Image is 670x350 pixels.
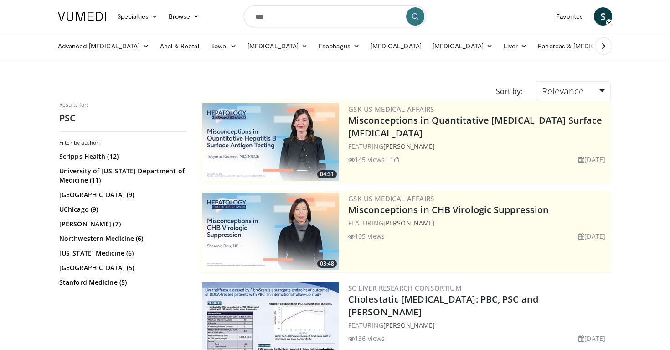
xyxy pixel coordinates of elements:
a: [GEOGRAPHIC_DATA] (9) [59,190,185,199]
a: [MEDICAL_DATA] [242,37,313,55]
p: Results for: [59,101,187,109]
a: Stanford Medicine (5) [59,278,185,287]
h2: PSC [59,112,187,124]
span: Relevance [542,85,584,97]
a: Esophagus [313,37,365,55]
li: 105 views [348,231,385,241]
li: 1 [390,155,399,164]
a: Browse [163,7,205,26]
a: Specialties [112,7,163,26]
a: Advanced [MEDICAL_DATA] [52,37,155,55]
li: [DATE] [578,155,605,164]
img: 59d1e413-5879-4b2e-8b0a-b35c7ac1ec20.jpg.300x170_q85_crop-smart_upscale.jpg [202,193,339,270]
li: [DATE] [578,334,605,343]
a: Misconceptions in Quantitative [MEDICAL_DATA] Surface [MEDICAL_DATA] [348,114,602,139]
a: [MEDICAL_DATA] [365,37,427,55]
a: Cholestatic [MEDICAL_DATA]: PBC, PSC and [PERSON_NAME] [348,293,538,318]
a: Relevance [536,81,611,101]
a: University of [US_STATE] Department of Medicine (11) [59,167,185,185]
li: [DATE] [578,231,605,241]
a: Bowel [205,37,242,55]
span: 03:48 [317,260,337,268]
a: [MEDICAL_DATA] [427,37,498,55]
span: 04:31 [317,170,337,178]
a: [PERSON_NAME] [383,321,435,329]
a: SC Liver Research Consortium [348,283,462,293]
a: [US_STATE] Medicine (6) [59,249,185,258]
a: Pancreas & [MEDICAL_DATA] [532,37,639,55]
a: 04:31 [202,103,339,181]
a: [PERSON_NAME] (7) [59,219,185,229]
a: 03:48 [202,193,339,270]
div: FEATURING [348,141,609,151]
li: 136 views [348,334,385,343]
a: Favorites [551,7,588,26]
a: [PERSON_NAME] [383,142,435,151]
a: S [594,7,612,26]
a: [PERSON_NAME] [383,219,435,227]
a: Scripps Health (12) [59,152,185,161]
input: Search topics, interventions [244,5,426,27]
li: 145 views [348,155,385,164]
h3: Filter by author: [59,139,187,146]
a: Misconceptions in CHB Virologic Suppression [348,204,549,216]
div: FEATURING [348,218,609,228]
img: VuMedi Logo [58,12,106,21]
img: ea8305e5-ef6b-4575-a231-c141b8650e1f.jpg.300x170_q85_crop-smart_upscale.jpg [202,103,339,181]
a: Northwestern Medicine (6) [59,234,185,243]
a: GSK US Medical Affairs [348,104,434,114]
a: Liver [498,37,532,55]
div: FEATURING [348,320,609,330]
div: Sort by: [489,81,529,101]
a: Anal & Rectal [155,37,205,55]
a: UChicago (9) [59,205,185,214]
a: [GEOGRAPHIC_DATA] (5) [59,263,185,272]
a: GSK US Medical Affairs [348,194,434,203]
